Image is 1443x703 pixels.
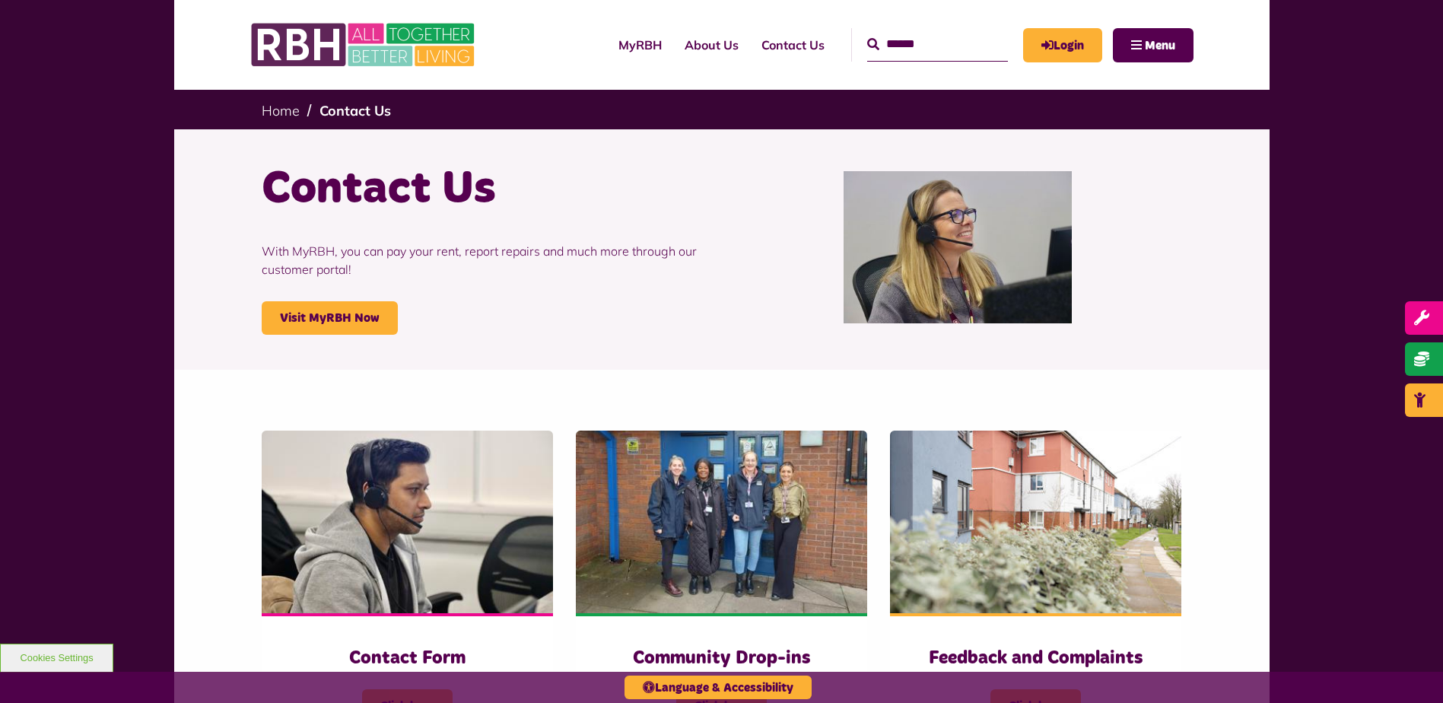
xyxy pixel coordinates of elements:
[262,102,300,119] a: Home
[262,160,710,219] h1: Contact Us
[319,102,391,119] a: Contact Us
[625,676,812,699] button: Language & Accessibility
[262,219,710,301] p: With MyRBH, you can pay your rent, report repairs and much more through our customer portal!
[1145,40,1175,52] span: Menu
[607,24,673,65] a: MyRBH
[1023,28,1102,62] a: MyRBH
[920,647,1151,670] h3: Feedback and Complaints
[576,431,867,613] img: Heywood Drop In 2024
[250,15,478,75] img: RBH
[1113,28,1193,62] button: Navigation
[606,647,837,670] h3: Community Drop-ins
[262,301,398,335] a: Visit MyRBH Now
[292,647,523,670] h3: Contact Form
[262,431,553,613] img: Contact Centre February 2024 (4)
[1375,635,1443,703] iframe: Netcall Web Assistant for live chat
[890,431,1181,613] img: SAZMEDIA RBH 22FEB24 97
[750,24,836,65] a: Contact Us
[844,171,1072,323] img: Contact Centre February 2024 (1)
[673,24,750,65] a: About Us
